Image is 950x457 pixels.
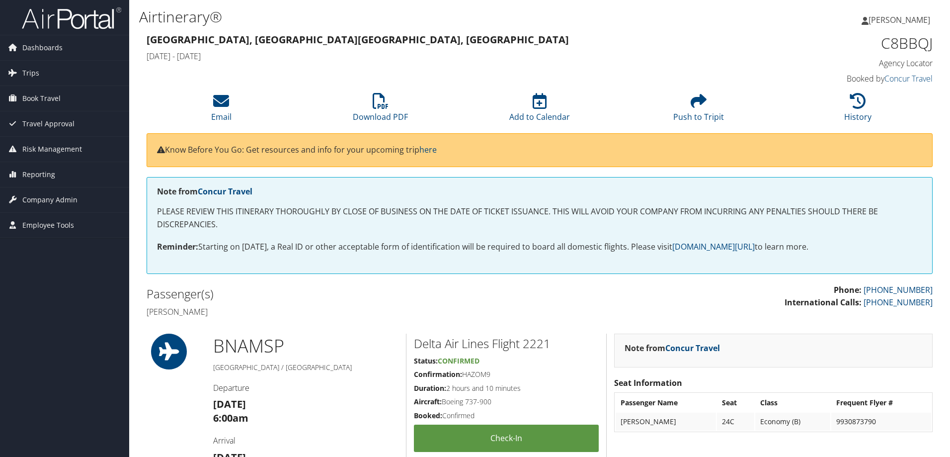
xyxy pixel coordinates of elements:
[22,162,55,187] span: Reporting
[616,413,716,431] td: [PERSON_NAME]
[414,397,599,407] h5: Boeing 737-900
[625,343,720,354] strong: Note from
[864,284,933,295] a: [PHONE_NUMBER]
[869,14,930,25] span: [PERSON_NAME]
[717,394,754,412] th: Seat
[717,413,754,431] td: 24C
[747,33,933,54] h1: C8BBQJ
[213,382,398,393] h4: Departure
[414,356,438,366] strong: Status:
[755,413,830,431] td: Economy (B)
[614,377,682,388] strong: Seat Information
[157,205,922,231] p: PLEASE REVIEW THIS ITINERARY THOROUGHLY BY CLOSE OF BUSINESS ON THE DATE OF TICKET ISSUANCE. THIS...
[864,297,933,308] a: [PHONE_NUMBER]
[157,241,198,252] strong: Reminder:
[616,394,716,412] th: Passenger Name
[414,335,599,352] h2: Delta Air Lines Flight 2221
[157,241,922,254] p: Starting on [DATE], a Real ID or other acceptable form of identification will be required to boar...
[665,343,720,354] a: Concur Travel
[414,397,442,406] strong: Aircraft:
[22,187,78,212] span: Company Admin
[844,98,871,122] a: History
[785,297,862,308] strong: International Calls:
[673,98,724,122] a: Push to Tripit
[414,369,599,379] h5: HAZOM9
[22,86,61,111] span: Book Travel
[414,383,599,393] h5: 2 hours and 10 minutes
[22,35,63,60] span: Dashboards
[862,5,940,35] a: [PERSON_NAME]
[747,58,933,69] h4: Agency Locator
[157,144,922,157] p: Know Before You Go: Get resources and info for your upcoming trip
[213,397,246,411] strong: [DATE]
[884,73,933,84] a: Concur Travel
[353,98,408,122] a: Download PDF
[22,6,121,30] img: airportal-logo.png
[22,213,74,238] span: Employee Tools
[139,6,673,27] h1: Airtinerary®
[672,241,755,252] a: [DOMAIN_NAME][URL]
[147,285,532,302] h2: Passenger(s)
[414,369,462,379] strong: Confirmation:
[509,98,570,122] a: Add to Calendar
[157,186,252,197] strong: Note from
[22,111,75,136] span: Travel Approval
[147,51,732,62] h4: [DATE] - [DATE]
[831,394,931,412] th: Frequent Flyer #
[211,98,232,122] a: Email
[414,383,446,393] strong: Duration:
[198,186,252,197] a: Concur Travel
[213,363,398,372] h5: [GEOGRAPHIC_DATA] / [GEOGRAPHIC_DATA]
[147,306,532,317] h4: [PERSON_NAME]
[213,411,248,425] strong: 6:00am
[147,33,569,46] strong: [GEOGRAPHIC_DATA], [GEOGRAPHIC_DATA] [GEOGRAPHIC_DATA], [GEOGRAPHIC_DATA]
[747,73,933,84] h4: Booked by
[831,413,931,431] td: 9930873790
[213,435,398,446] h4: Arrival
[414,411,599,421] h5: Confirmed
[22,61,39,86] span: Trips
[414,425,599,452] a: Check-in
[213,334,398,359] h1: BNA MSP
[755,394,830,412] th: Class
[419,144,437,155] a: here
[414,411,442,420] strong: Booked:
[22,137,82,162] span: Risk Management
[834,284,862,295] strong: Phone:
[438,356,479,366] span: Confirmed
